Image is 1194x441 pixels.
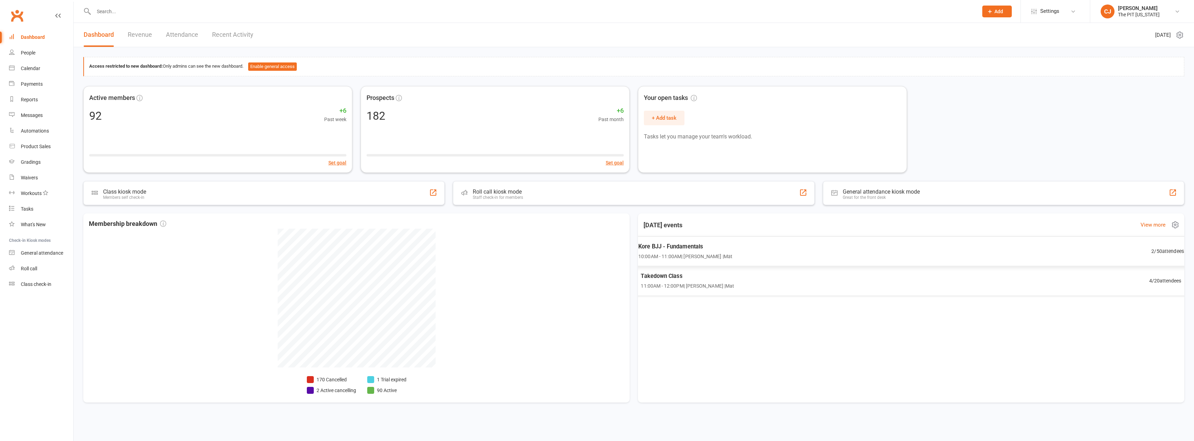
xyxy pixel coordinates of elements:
[9,139,73,154] a: Product Sales
[598,106,624,116] span: +6
[644,132,901,141] p: Tasks let you manage your team's workload.
[89,63,163,69] strong: Access restricted to new dashboard:
[21,190,42,196] div: Workouts
[367,110,385,121] div: 182
[982,6,1012,17] button: Add
[21,50,35,56] div: People
[21,159,41,165] div: Gradings
[324,106,346,116] span: +6
[367,376,406,383] li: 1 Trial expired
[21,222,46,227] div: What's New
[367,93,394,103] span: Prospects
[248,62,297,71] button: Enable general access
[367,387,406,394] li: 90 Active
[166,23,198,47] a: Attendance
[21,97,38,102] div: Reports
[9,76,73,92] a: Payments
[644,93,697,103] span: Your open tasks
[21,281,51,287] div: Class check-in
[638,242,732,251] span: Kore BJJ - Fundamentals
[307,387,356,394] li: 2 Active cancelling
[9,170,73,186] a: Waivers
[103,188,146,195] div: Class kiosk mode
[9,29,73,45] a: Dashboard
[89,93,135,103] span: Active members
[1141,221,1166,229] a: View more
[9,201,73,217] a: Tasks
[21,81,43,87] div: Payments
[638,219,688,231] h3: [DATE] events
[21,112,43,118] div: Messages
[8,7,26,24] a: Clubworx
[1155,31,1171,39] span: [DATE]
[9,123,73,139] a: Automations
[9,261,73,277] a: Roll call
[641,282,734,290] span: 11:00AM - 12:00PM | [PERSON_NAME] | Mat
[1149,277,1182,285] span: 4 / 20 attendees
[9,186,73,201] a: Workouts
[638,253,732,261] span: 10:00AM - 11:00AM | [PERSON_NAME] | Mat
[212,23,253,47] a: Recent Activity
[324,116,346,123] span: Past week
[21,250,63,256] div: General attendance
[1101,5,1115,18] div: CJ
[21,66,40,71] div: Calendar
[92,7,973,16] input: Search...
[9,45,73,61] a: People
[9,217,73,232] a: What's New
[128,23,152,47] a: Revenue
[598,116,624,123] span: Past month
[9,92,73,108] a: Reports
[9,154,73,170] a: Gradings
[21,144,51,149] div: Product Sales
[9,277,73,292] a: Class kiosk mode
[21,34,45,40] div: Dashboard
[89,62,1179,71] div: Only admins can see the new dashboard.
[1151,247,1184,255] span: 2 / 50 attendees
[644,111,684,125] button: + Add task
[1040,3,1059,19] span: Settings
[89,219,166,229] span: Membership breakdown
[843,188,920,195] div: General attendance kiosk mode
[21,266,37,271] div: Roll call
[307,376,356,383] li: 170 Cancelled
[9,108,73,123] a: Messages
[843,195,920,200] div: Great for the front desk
[1118,11,1160,18] div: The PIT [US_STATE]
[9,245,73,261] a: General attendance kiosk mode
[1118,5,1160,11] div: [PERSON_NAME]
[9,61,73,76] a: Calendar
[473,195,523,200] div: Staff check-in for members
[328,159,346,167] button: Set goal
[103,195,146,200] div: Members self check-in
[994,9,1003,14] span: Add
[606,159,624,167] button: Set goal
[473,188,523,195] div: Roll call kiosk mode
[89,110,102,121] div: 92
[21,128,49,134] div: Automations
[21,175,38,180] div: Waivers
[21,206,33,212] div: Tasks
[84,23,114,47] a: Dashboard
[641,272,734,281] span: Takedown Class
